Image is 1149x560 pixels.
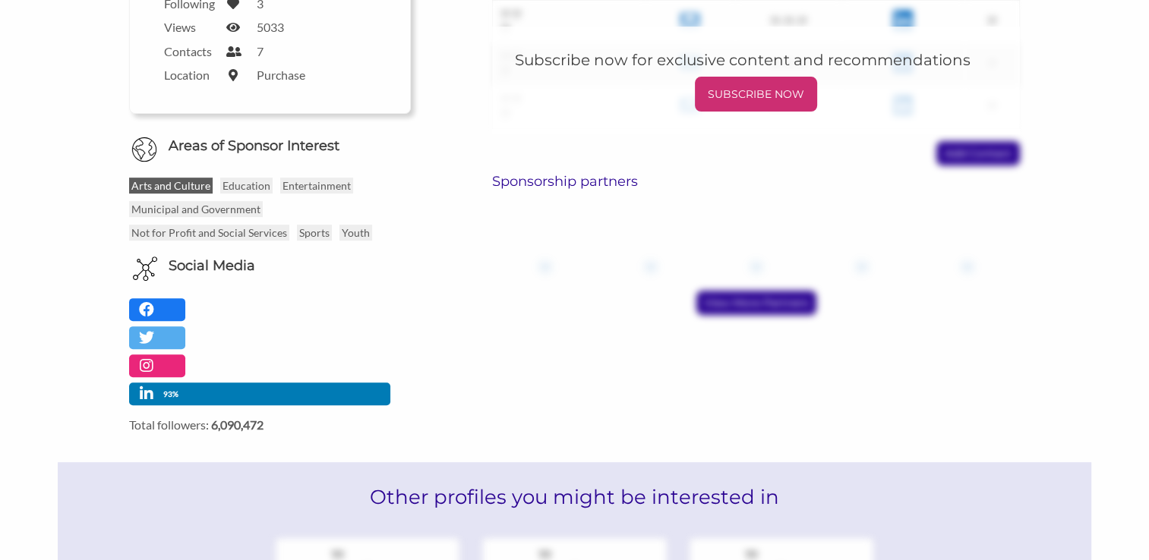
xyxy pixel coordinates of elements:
p: Municipal and Government [129,201,263,217]
label: Location [164,68,217,82]
strong: 6,090,472 [211,417,264,432]
h5: Subscribe now for exclusive content and recommendations [515,49,997,71]
p: 93% [163,387,182,401]
label: Views [164,20,217,34]
img: Globe Icon [131,137,157,162]
a: SUBSCRIBE NOW [515,77,997,112]
p: Entertainment [280,178,353,193]
label: 5033 [257,20,284,34]
p: Education [220,178,273,193]
label: 7 [257,44,264,58]
h6: Areas of Sponsor Interest [118,137,422,156]
label: Purchase [257,68,305,82]
p: Youth [339,225,372,241]
h6: Social Media [169,256,255,275]
h6: Sponsorship partners [492,173,1020,190]
img: Social Media Icon [133,256,157,281]
label: Contacts [164,44,217,58]
p: SUBSCRIBE NOW [701,83,811,105]
label: Total followers: [129,417,411,432]
h2: Other profiles you might be interested in [58,462,1091,532]
p: Arts and Culture [129,178,213,193]
p: Not for Profit and Social Services [129,225,289,241]
p: Sports [297,225,332,241]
